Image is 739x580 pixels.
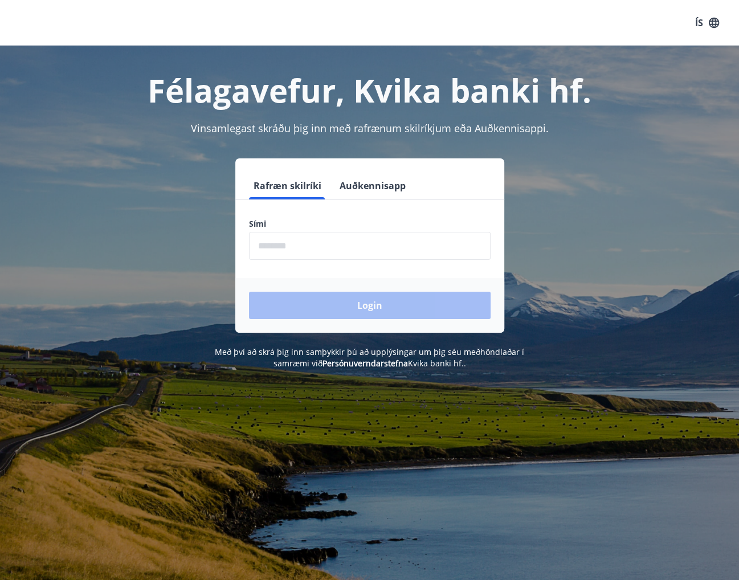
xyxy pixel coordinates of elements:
button: Rafræn skilríki [249,172,326,199]
h1: Félagavefur, Kvika banki hf. [14,68,725,112]
a: Persónuverndarstefna [322,358,408,369]
span: Vinsamlegast skráðu þig inn með rafrænum skilríkjum eða Auðkennisappi. [191,121,549,135]
button: ÍS [689,13,725,33]
button: Auðkennisapp [335,172,410,199]
label: Sími [249,218,491,230]
span: Með því að skrá þig inn samþykkir þú að upplýsingar um þig séu meðhöndlaðar í samræmi við Kvika b... [215,346,524,369]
